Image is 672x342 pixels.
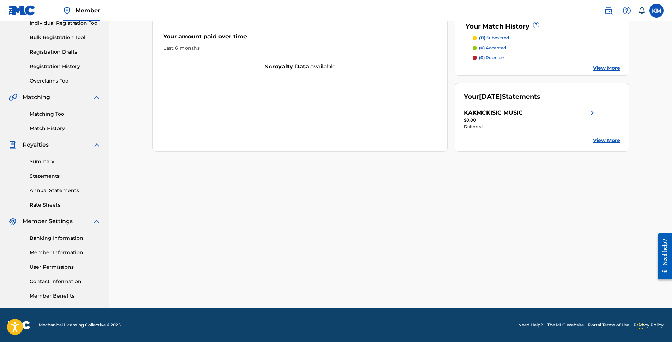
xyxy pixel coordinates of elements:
img: expand [92,93,101,102]
img: Royalties [8,141,17,149]
span: [DATE] [479,93,502,100]
a: Portal Terms of Use [588,322,629,328]
a: (11) submitted [473,35,620,41]
a: View More [593,137,620,144]
div: User Menu [649,4,664,18]
img: Matching [8,93,17,102]
span: Royalties [23,141,49,149]
div: Your Match History [464,22,620,31]
a: Need Help? [518,322,543,328]
a: User Permissions [30,263,101,271]
iframe: Resource Center [652,228,672,285]
a: Member Benefits [30,292,101,300]
a: Summary [30,158,101,165]
img: Member Settings [8,217,17,226]
span: ? [533,22,539,28]
a: Matching Tool [30,110,101,118]
p: accepted [479,45,506,51]
span: (0) [479,55,485,60]
a: Banking Information [30,234,101,242]
span: (0) [479,45,485,50]
div: KAKMCKISIC MUSIC [464,109,523,117]
img: logo [8,321,30,329]
a: Public Search [601,4,616,18]
div: Drag [639,315,643,336]
img: MLC Logo [8,5,36,16]
a: Registration History [30,63,101,70]
iframe: Chat Widget [637,308,672,342]
span: Matching [23,93,50,102]
a: Privacy Policy [634,322,664,328]
a: Bulk Registration Tool [30,34,101,41]
img: help [623,6,631,15]
strong: royalty data [272,63,309,70]
a: Contact Information [30,278,101,285]
p: rejected [479,55,504,61]
a: Statements [30,172,101,180]
span: (11) [479,35,485,41]
div: Your amount paid over time [163,32,437,44]
div: Your Statements [464,92,540,102]
span: Mechanical Licensing Collective © 2025 [39,322,121,328]
img: expand [92,141,101,149]
a: KAKMCKISIC MUSICright chevron icon$0.00Deferred [464,109,597,130]
a: Individual Registration Tool [30,19,101,27]
div: $0.00 [464,117,597,123]
a: Member Information [30,249,101,256]
a: Match History [30,125,101,132]
img: expand [92,217,101,226]
a: (0) accepted [473,45,620,51]
div: Last 6 months [163,44,437,52]
a: Rate Sheets [30,201,101,209]
img: search [604,6,613,15]
a: (0) rejected [473,55,620,61]
a: Overclaims Tool [30,77,101,85]
div: No available [153,62,448,71]
a: View More [593,65,620,72]
div: Deferred [464,123,597,130]
span: Member [75,6,100,14]
a: The MLC Website [547,322,584,328]
img: Top Rightsholder [63,6,71,15]
a: Registration Drafts [30,48,101,56]
div: Notifications [638,7,645,14]
p: submitted [479,35,509,41]
div: Help [620,4,634,18]
a: Annual Statements [30,187,101,194]
img: right chevron icon [588,109,597,117]
span: Member Settings [23,217,73,226]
